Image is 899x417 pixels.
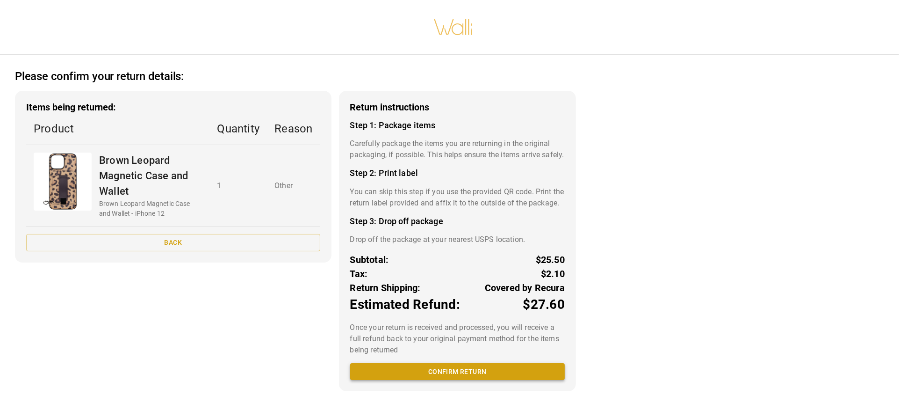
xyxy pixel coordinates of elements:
[350,322,565,356] p: Once your return is received and processed, you will receive a full refund back to your original ...
[350,363,565,380] button: Confirm return
[523,295,565,315] p: $27.60
[350,138,565,161] p: Carefully package the items you are returning in the original packaging, if possible. This helps ...
[99,153,202,199] p: Brown Leopard Magnetic Case and Wallet
[34,120,202,137] p: Product
[536,253,565,267] p: $25.50
[217,120,259,137] p: Quantity
[350,281,421,295] p: Return Shipping:
[541,267,565,281] p: $2.10
[217,180,259,191] p: 1
[350,295,460,315] p: Estimated Refund:
[99,199,202,219] p: Brown Leopard Magnetic Case and Wallet - iPhone 12
[350,253,389,267] p: Subtotal:
[350,102,565,113] h3: Return instructions
[274,120,312,137] p: Reason
[15,70,184,83] h2: Please confirm your return details:
[350,168,565,178] h4: Step 2: Print label
[433,7,474,47] img: walli-inc.myshopify.com
[350,267,368,281] p: Tax:
[26,234,320,251] button: Back
[350,120,565,131] h4: Step 1: Package items
[350,186,565,209] p: You can skip this step if you use the provided QR code. Print the return label provided and affix...
[350,216,565,227] h4: Step 3: Drop off package
[350,234,565,245] p: Drop off the package at your nearest USPS location.
[274,180,312,191] p: Other
[26,102,320,113] h3: Items being returned:
[485,281,565,295] p: Covered by Recura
